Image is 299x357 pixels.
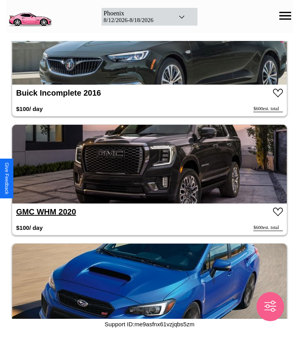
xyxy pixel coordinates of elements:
[6,4,54,28] img: logo
[16,207,76,216] a: GMC WHM 2020
[103,10,168,17] div: Phoenix
[103,17,168,24] div: 8 / 12 / 2026 - 8 / 18 / 2026
[253,106,283,112] div: $ 600 est. total
[105,319,194,329] p: Support ID: me9asfnx61vzjqbs5zm
[16,102,43,116] h3: $ 100 / day
[16,220,43,235] h3: $ 100 / day
[16,89,101,97] a: Buick Incomplete 2016
[4,163,9,194] div: Give Feedback
[253,225,283,231] div: $ 600 est. total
